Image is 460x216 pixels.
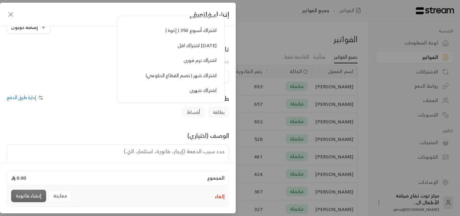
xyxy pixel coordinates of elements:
span: المجموع [207,175,225,181]
span: اشتراك شهري [190,86,217,94]
span: الوصف (اختياري) [187,130,229,141]
span: اشتراك ترم فوري [184,56,217,64]
span: إدارة طرق الدفع [7,93,36,101]
span: أقساط [183,107,204,117]
span: 0.00 [11,175,26,181]
button: إضافة كوبون [7,21,51,34]
span: اشتراك اقل [DATE] [177,41,217,50]
button: إلغاء [215,193,225,200]
span: اشتراك شهر (خصم القطاع الحكومي) [145,71,217,80]
span: اشتراك أسبوع 350 ( إخوة ) [165,26,217,34]
span: اشتراك شهري 1000 [177,101,217,110]
span: إنشاء فاتورة [194,8,229,20]
span: بطاقة [208,107,229,117]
